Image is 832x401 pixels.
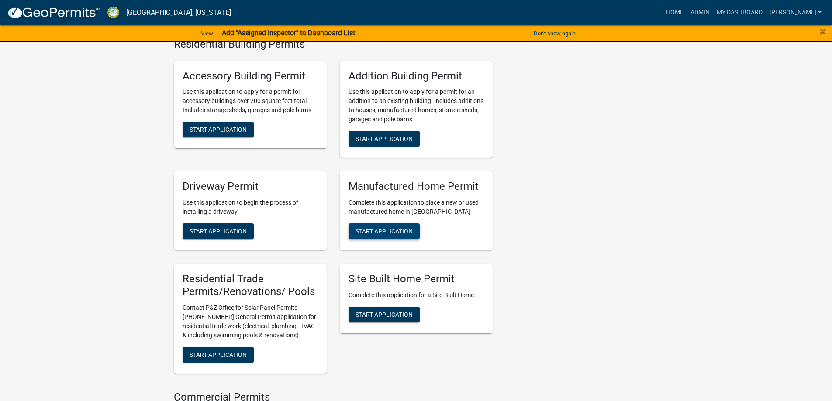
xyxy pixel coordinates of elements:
[356,228,413,235] span: Start Application
[713,4,766,21] a: My Dashboard
[183,180,318,193] h5: Driveway Permit
[530,26,579,41] button: Don't show again
[183,122,254,137] button: Start Application
[349,198,484,216] p: Complete this application to place a new or used manufactured home in [GEOGRAPHIC_DATA]
[349,131,420,147] button: Start Application
[349,223,420,239] button: Start Application
[356,311,413,318] span: Start Application
[349,291,484,300] p: Complete this application for a Site-Built Home
[349,273,484,285] h5: Site Built Home Permit
[190,228,247,235] span: Start Application
[687,4,713,21] a: Admin
[663,4,687,21] a: Home
[107,7,119,18] img: Crawford County, Georgia
[349,307,420,322] button: Start Application
[222,29,357,37] strong: Add "Assigned Inspector" to Dashboard List!
[356,135,413,142] span: Start Application
[183,303,318,340] p: Contact P&Z Office for Solar Panel Permits- [PHONE_NUMBER] General Permit application for residen...
[820,26,825,37] button: Close
[174,38,493,51] h4: Residential Building Permits
[349,87,484,124] p: Use this application to apply for a permit for an addition to an existing building. Includes addi...
[766,4,825,21] a: [PERSON_NAME]
[820,25,825,38] span: ×
[183,273,318,298] h5: Residential Trade Permits/Renovations/ Pools
[349,70,484,82] h5: Addition Building Permit
[190,126,247,133] span: Start Application
[183,87,318,115] p: Use this application to apply for a permit for accessory buildings over 200 square feet total. In...
[190,351,247,358] span: Start Application
[183,347,254,363] button: Start Application
[183,223,254,239] button: Start Application
[126,5,231,20] a: [GEOGRAPHIC_DATA], [US_STATE]
[349,180,484,193] h5: Manufactured Home Permit
[197,26,217,41] a: View
[183,70,318,82] h5: Accessory Building Permit
[183,198,318,216] p: Use this application to begin the process of installing a driveway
